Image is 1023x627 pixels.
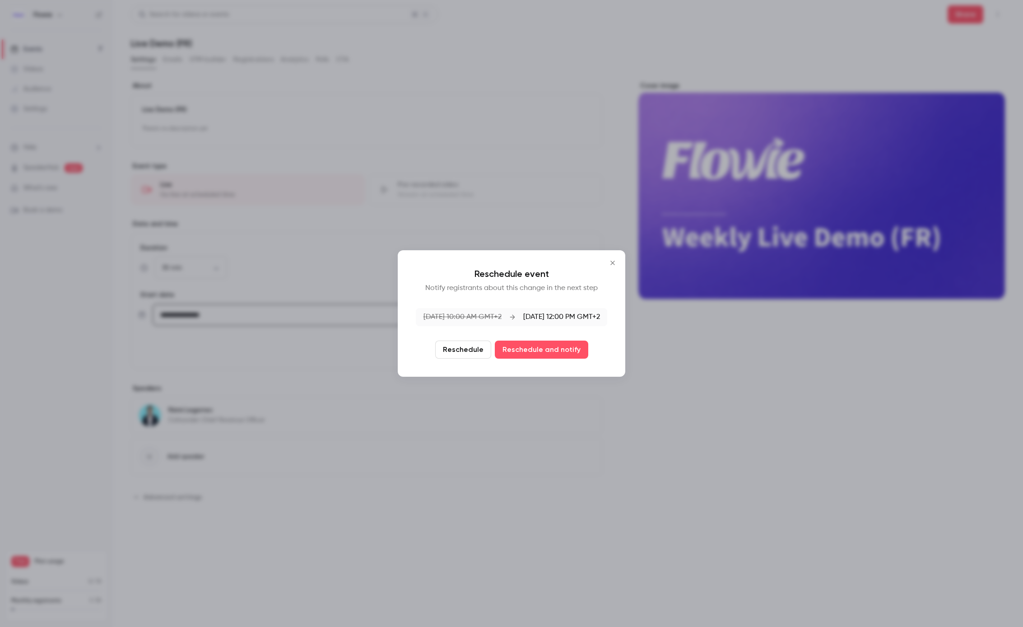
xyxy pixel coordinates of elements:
[523,312,600,323] p: [DATE] 12:00 PM GMT+2
[416,268,607,279] p: Reschedule event
[423,312,502,323] p: [DATE] 10:00 AM GMT+2
[604,254,622,272] button: Close
[435,341,491,359] button: Reschedule
[416,283,607,294] p: Notify registrants about this change in the next step
[495,341,588,359] button: Reschedule and notify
